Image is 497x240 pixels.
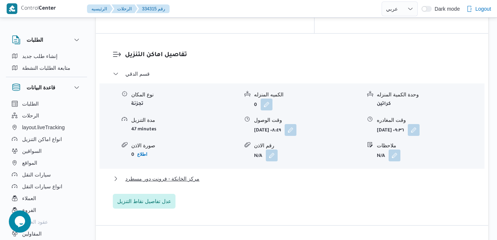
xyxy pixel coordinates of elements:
button: المواقع [9,157,84,169]
div: وقت المغادره [377,116,484,124]
span: Logout [475,4,491,13]
span: إنشاء طلب جديد [22,52,58,61]
button: layout.liveTracking [9,121,84,133]
div: قسم الدقي [100,83,484,169]
div: صورة الاذن [131,142,239,150]
b: كراتين [377,102,391,107]
button: سيارات النقل [9,169,84,181]
div: الطلبات [6,50,87,77]
button: الطلبات [12,35,81,44]
span: الطلبات [22,99,39,108]
span: السواقين [22,147,42,155]
h3: الطلبات [27,35,43,44]
button: Logout [463,1,494,16]
span: المقاولين [22,229,42,238]
span: متابعة الطلبات النشطة [22,64,70,72]
span: العملاء [22,194,36,203]
span: مركز الخانكة - فرونت دور مسطرد [125,174,199,183]
div: مدة التنزيل [131,116,239,124]
span: layout.liveTracking [22,123,65,132]
button: عقود العملاء [9,216,84,228]
span: عدل تفاصيل نقاط التنزيل [117,197,171,206]
button: السواقين [9,145,84,157]
span: انواع اماكن التنزيل [22,135,62,144]
b: [DATE] ٠٨:٤٩ [254,128,281,133]
b: N/A [377,154,385,159]
div: نوع المكان [131,91,239,99]
button: قسم الدقي [113,69,472,78]
button: الرئيسيه [87,4,113,13]
b: 0 [254,103,257,108]
button: الطلبات [9,98,84,110]
button: انواع سيارات النقل [9,181,84,192]
button: اطلاع [134,150,150,159]
div: رقم الاذن [254,142,361,150]
span: الفروع [22,206,36,215]
b: Center [39,6,56,12]
span: قسم الدقي [125,69,150,78]
b: 0 [131,152,134,158]
button: مركز الخانكة - فرونت دور مسطرد [113,174,472,183]
span: انواع سيارات النقل [22,182,62,191]
b: تجزئة [131,102,143,107]
span: الرحلات [22,111,39,120]
button: الرحلات [9,110,84,121]
button: إنشاء طلب جديد [9,50,84,62]
h3: تفاصيل اماكن التنزيل [125,50,472,60]
button: انواع اماكن التنزيل [9,133,84,145]
iframe: chat widget [7,210,31,233]
div: وحدة الكمية المنزله [377,91,484,99]
div: الكميه المنزله [254,91,361,99]
div: وقت الوصول [254,116,361,124]
span: Dark mode [432,6,460,12]
button: العملاء [9,192,84,204]
button: الفروع [9,204,84,216]
b: N/A [254,154,262,159]
h3: قاعدة البيانات [27,83,55,92]
button: المقاولين [9,228,84,240]
button: متابعة الطلبات النشطة [9,62,84,74]
button: الرحلات [111,4,138,13]
div: ملاحظات [377,142,484,150]
button: عدل تفاصيل نقاط التنزيل [113,194,175,209]
span: عقود العملاء [22,217,48,226]
b: 47 minutes [131,127,156,132]
button: 334315 رقم [136,4,170,13]
span: سيارات النقل [22,170,51,179]
img: X8yXhbKr1z7QwAAAABJRU5ErkJggg== [7,3,17,14]
span: المواقع [22,158,37,167]
b: [DATE] ٠٩:٣٦ [377,128,404,133]
b: اطلاع [137,152,147,157]
button: قاعدة البيانات [12,83,81,92]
